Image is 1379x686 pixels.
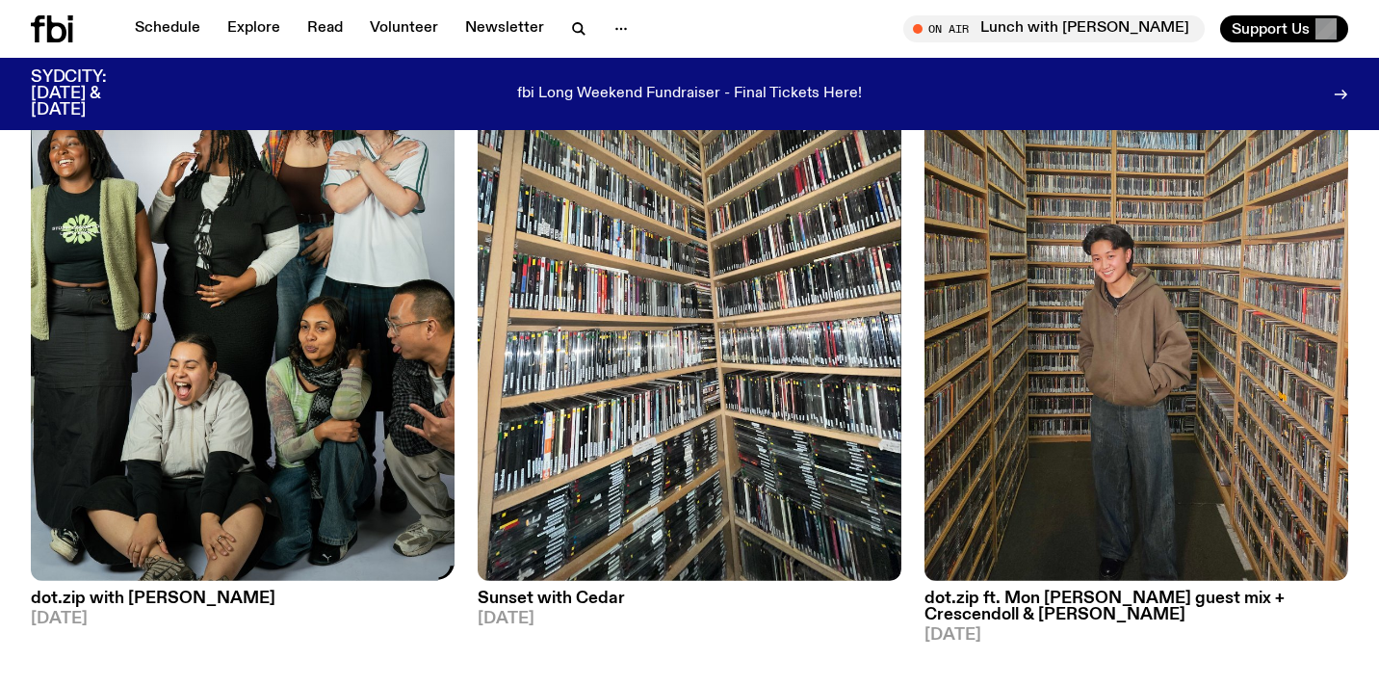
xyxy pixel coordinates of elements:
a: dot.zip ft. Mon [PERSON_NAME] guest mix + Crescendoll & [PERSON_NAME][DATE] [924,581,1348,644]
a: Volunteer [358,15,450,42]
button: Support Us [1220,15,1348,42]
h3: Sunset with Cedar [478,591,901,607]
h3: SYDCITY: [DATE] & [DATE] [31,69,154,119]
span: Support Us [1232,20,1310,38]
img: A corner shot of the fbi music library [478,15,901,581]
p: fbi Long Weekend Fundraiser - Final Tickets Here! [517,86,862,103]
h3: dot.zip with [PERSON_NAME] [31,591,455,607]
a: Explore [216,15,292,42]
a: dot.zip with [PERSON_NAME][DATE] [31,581,455,627]
span: [DATE] [31,611,455,627]
span: [DATE] [478,611,901,627]
span: [DATE] [924,627,1348,644]
a: Sunset with Cedar[DATE] [478,581,901,627]
a: Read [296,15,354,42]
a: Newsletter [454,15,556,42]
button: On AirLunch with [PERSON_NAME] [903,15,1205,42]
h3: dot.zip ft. Mon [PERSON_NAME] guest mix + Crescendoll & [PERSON_NAME] [924,591,1348,623]
a: Schedule [123,15,212,42]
